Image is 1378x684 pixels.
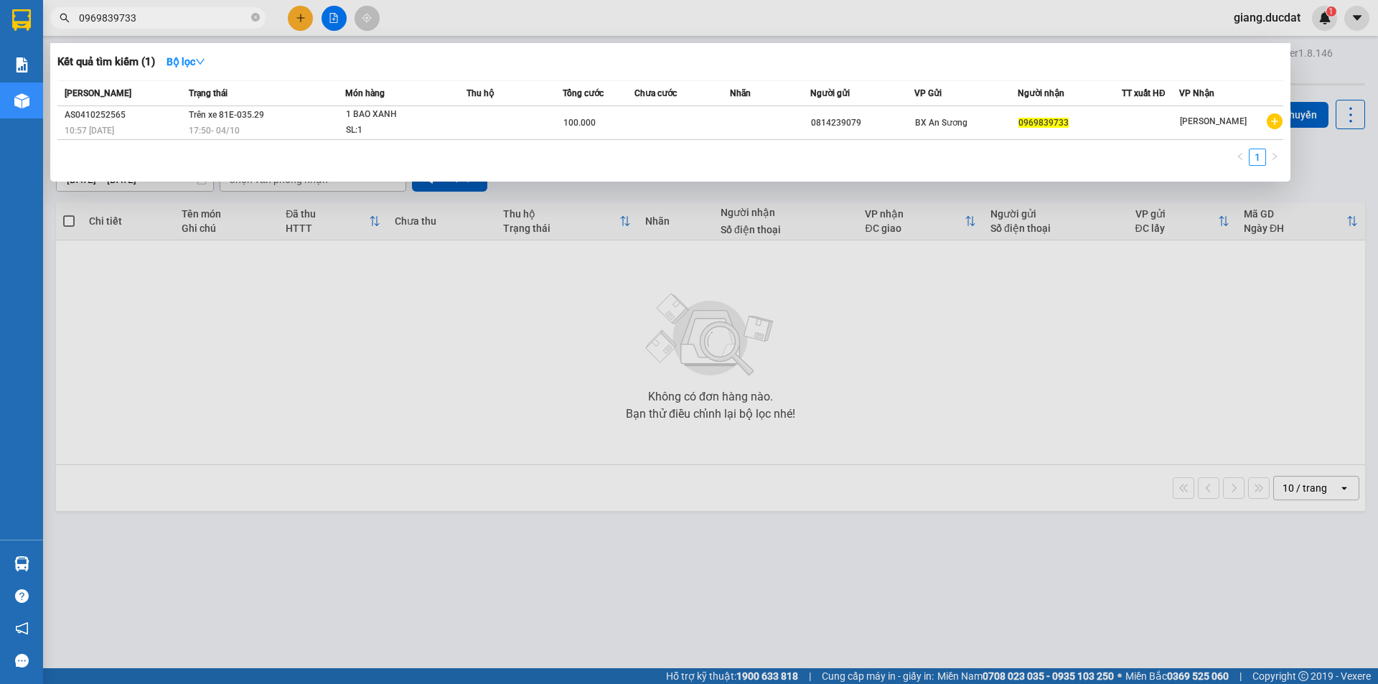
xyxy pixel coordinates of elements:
[15,654,29,667] span: message
[251,11,260,25] span: close-circle
[12,9,31,31] img: logo-vxr
[1232,149,1249,166] button: left
[1236,152,1245,161] span: left
[65,108,184,123] div: AS0410252565
[189,110,264,120] span: Trên xe 81E-035.29
[730,88,751,98] span: Nhãn
[155,50,217,73] button: Bộ lọcdown
[14,556,29,571] img: warehouse-icon
[914,88,942,98] span: VP Gửi
[14,93,29,108] img: warehouse-icon
[1179,88,1214,98] span: VP Nhận
[346,123,454,139] div: SL: 1
[1018,88,1064,98] span: Người nhận
[57,55,155,70] h3: Kết quả tìm kiếm ( 1 )
[346,107,454,123] div: 1 BAO XANH
[563,88,604,98] span: Tổng cước
[60,13,70,23] span: search
[345,88,385,98] span: Món hàng
[189,126,240,136] span: 17:50 - 04/10
[1018,118,1069,128] span: 0969839733
[1232,149,1249,166] li: Previous Page
[467,88,494,98] span: Thu hộ
[1266,149,1283,166] button: right
[15,622,29,635] span: notification
[65,126,114,136] span: 10:57 [DATE]
[167,56,205,67] strong: Bộ lọc
[251,13,260,22] span: close-circle
[1250,149,1265,165] a: 1
[79,10,248,26] input: Tìm tên, số ĐT hoặc mã đơn
[634,88,677,98] span: Chưa cước
[1266,149,1283,166] li: Next Page
[563,118,596,128] span: 100.000
[15,589,29,603] span: question-circle
[14,57,29,72] img: solution-icon
[1122,88,1166,98] span: TT xuất HĐ
[811,116,914,131] div: 0814239079
[189,88,228,98] span: Trạng thái
[195,57,205,67] span: down
[65,88,131,98] span: [PERSON_NAME]
[915,118,967,128] span: BX An Sương
[1270,152,1279,161] span: right
[1180,116,1247,126] span: [PERSON_NAME]
[1249,149,1266,166] li: 1
[1267,113,1283,129] span: plus-circle
[810,88,850,98] span: Người gửi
